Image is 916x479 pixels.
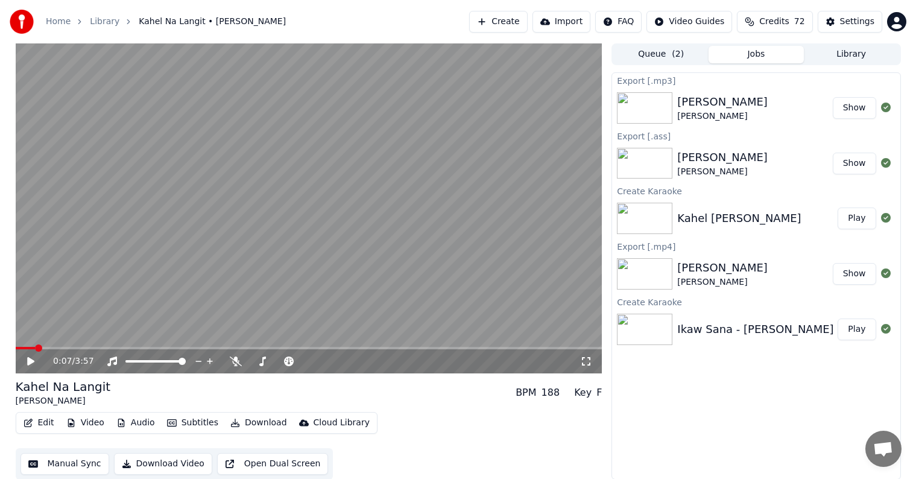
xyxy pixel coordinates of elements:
div: Export [.mp3] [612,73,900,87]
span: Kahel Na Langit • [PERSON_NAME] [139,16,286,28]
span: 3:57 [75,355,93,367]
div: [PERSON_NAME] [677,149,768,166]
button: Library [804,46,899,63]
button: FAQ [595,11,642,33]
div: F [596,385,602,400]
div: [PERSON_NAME] [677,259,768,276]
button: Audio [112,414,160,431]
button: Settings [818,11,882,33]
button: Play [838,208,876,229]
div: [PERSON_NAME] [677,276,768,288]
div: [PERSON_NAME] [16,395,111,407]
div: Export [.ass] [612,128,900,143]
button: Show [833,97,876,119]
div: [PERSON_NAME] [677,166,768,178]
span: 0:07 [53,355,72,367]
div: Settings [840,16,874,28]
div: [PERSON_NAME] [677,110,768,122]
button: Open Dual Screen [217,453,329,475]
button: Subtitles [162,414,223,431]
button: Show [833,263,876,285]
div: Open chat [865,431,902,467]
a: Home [46,16,71,28]
div: / [53,355,82,367]
span: 72 [794,16,805,28]
div: Ikaw Sana - [PERSON_NAME] [677,321,833,338]
div: [PERSON_NAME] [677,94,768,110]
div: Cloud Library [314,417,370,429]
img: youka [10,10,34,34]
button: Import [532,11,590,33]
div: Key [574,385,592,400]
a: Library [90,16,119,28]
span: Credits [759,16,789,28]
button: Play [838,319,876,340]
div: BPM [516,385,536,400]
div: Kahel [PERSON_NAME] [677,210,801,227]
button: Edit [19,414,59,431]
nav: breadcrumb [46,16,286,28]
button: Video Guides [646,11,732,33]
div: Kahel Na Langit [16,378,111,395]
button: Download [226,414,292,431]
button: Credits72 [737,11,812,33]
div: Create Karaoke [612,183,900,198]
div: 188 [542,385,560,400]
button: Jobs [709,46,804,63]
button: Show [833,153,876,174]
button: Manual Sync [21,453,109,475]
button: Download Video [114,453,212,475]
button: Create [469,11,528,33]
div: Create Karaoke [612,294,900,309]
div: Export [.mp4] [612,239,900,253]
button: Queue [613,46,709,63]
span: ( 2 ) [672,48,684,60]
button: Video [62,414,109,431]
